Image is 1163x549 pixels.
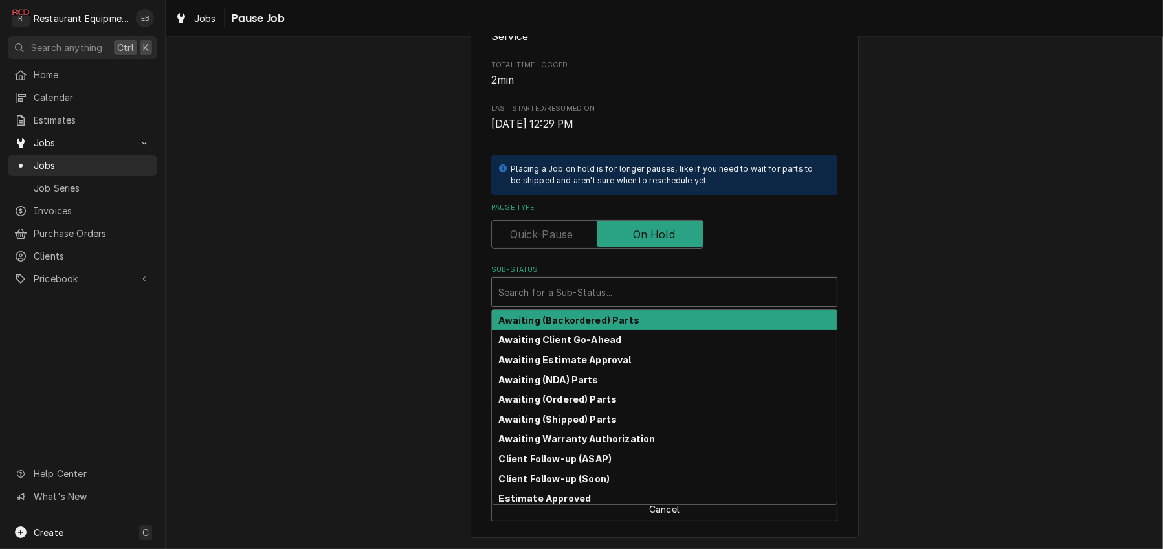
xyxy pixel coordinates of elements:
[34,91,151,104] span: Calendar
[499,493,592,504] strong: Estimate Approved
[499,354,632,365] strong: Awaiting Estimate Approval
[499,315,639,326] strong: Awaiting (Backordered) Parts
[491,104,837,131] div: Last Started/Resumed On
[34,159,151,172] span: Jobs
[499,414,617,425] strong: Awaiting (Shipped) Parts
[143,41,149,54] span: K
[8,109,157,131] a: Estimates
[34,113,151,127] span: Estimates
[499,433,656,444] strong: Awaiting Warranty Authorization
[31,41,102,54] span: Search anything
[8,223,157,244] a: Purchase Orders
[8,64,157,85] a: Home
[34,249,151,263] span: Clients
[142,526,149,539] span: C
[491,117,837,132] span: Last Started/Resumed On
[8,245,157,267] a: Clients
[491,203,837,249] div: Pause Type
[491,265,837,275] label: Sub-Status
[8,132,157,153] a: Go to Jobs
[8,177,157,199] a: Job Series
[34,227,151,240] span: Purchase Orders
[34,467,150,480] span: Help Center
[491,74,515,86] span: 2min
[499,473,610,484] strong: Client Follow-up (Soon)
[491,497,837,521] button: Cancel
[511,163,825,187] div: Placing a Job on hold is for longer pauses, like if you need to wait for parts to be shipped and ...
[136,9,154,27] div: EB
[499,394,617,405] strong: Awaiting (Ordered) Parts
[194,12,216,25] span: Jobs
[8,463,157,484] a: Go to Help Center
[491,30,528,43] span: Service
[117,41,134,54] span: Ctrl
[8,155,157,176] a: Jobs
[491,203,837,213] label: Pause Type
[227,10,285,27] span: Pause Job
[491,118,573,130] span: [DATE] 12:29 PM
[34,527,63,538] span: Create
[136,9,154,27] div: Emily Bird's Avatar
[8,87,157,108] a: Calendar
[491,60,837,71] span: Total Time Logged
[34,272,131,286] span: Pricebook
[499,453,612,464] strong: Client Follow-up (ASAP)
[34,68,151,82] span: Home
[34,12,129,25] div: Restaurant Equipment Diagnostics
[8,200,157,221] a: Invoices
[499,374,599,385] strong: Awaiting (NDA) Parts
[491,488,837,521] div: Button Group Row
[491,73,837,88] span: Total Time Logged
[12,9,30,27] div: R
[34,136,131,150] span: Jobs
[8,486,157,507] a: Go to What's New
[34,489,150,503] span: What's New
[491,265,837,307] div: Sub-Status
[491,104,837,114] span: Last Started/Resumed On
[170,8,221,29] a: Jobs
[499,334,622,345] strong: Awaiting Client Go-Ahead
[491,60,837,88] div: Total Time Logged
[8,36,157,59] button: Search anythingCtrlK
[12,9,30,27] div: Restaurant Equipment Diagnostics's Avatar
[34,181,151,195] span: Job Series
[8,268,157,289] a: Go to Pricebook
[34,204,151,218] span: Invoices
